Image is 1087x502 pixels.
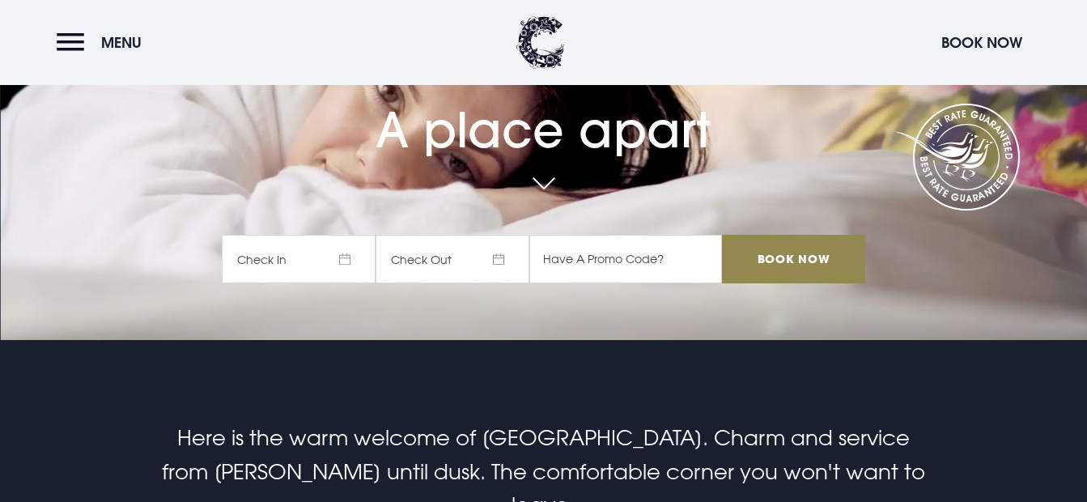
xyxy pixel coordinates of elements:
[222,235,376,283] span: Check In
[222,70,864,159] h1: A place apart
[57,25,150,60] button: Menu
[529,235,722,283] input: Have A Promo Code?
[101,33,142,52] span: Menu
[516,16,565,69] img: Clandeboye Lodge
[722,235,864,283] input: Book Now
[376,235,529,283] span: Check Out
[933,25,1030,60] button: Book Now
